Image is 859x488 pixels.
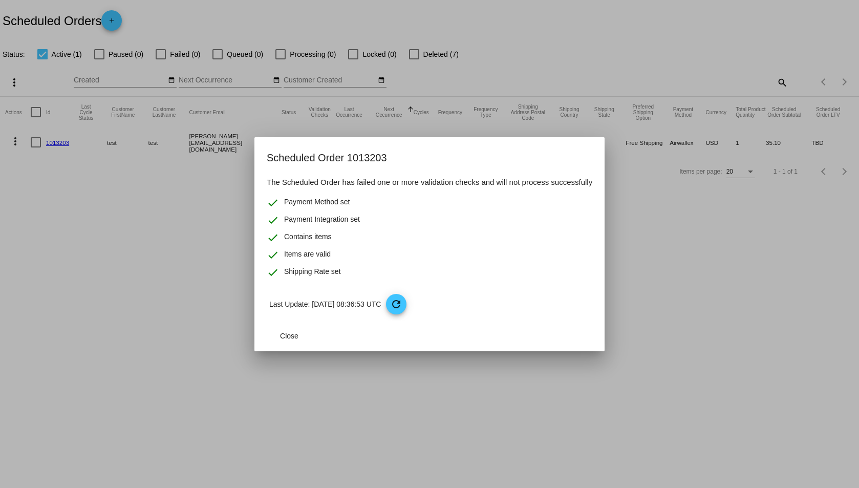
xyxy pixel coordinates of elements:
[267,150,592,166] h2: Scheduled Order 1013203
[269,294,592,314] p: Last Update: [DATE] 08:36:53 UTC
[284,214,360,226] span: Payment Integration set
[284,266,341,279] span: Shipping Rate set
[390,298,402,310] mat-icon: refresh
[267,231,279,244] mat-icon: check
[280,332,298,340] span: Close
[284,249,331,261] span: Items are valid
[267,327,312,345] button: Close dialog
[267,176,592,188] h4: The Scheduled Order has failed one or more validation checks and will not process successfully
[267,197,279,209] mat-icon: check
[267,214,279,226] mat-icon: check
[267,249,279,261] mat-icon: check
[267,266,279,279] mat-icon: check
[284,197,350,209] span: Payment Method set
[284,231,332,244] span: Contains items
